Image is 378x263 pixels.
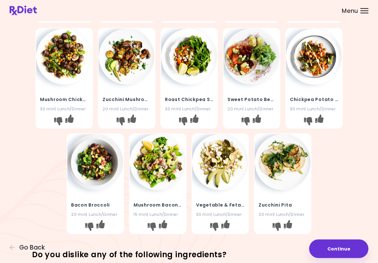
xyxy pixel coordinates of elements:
[64,116,74,126] button: I like this recipe
[342,8,358,14] span: Menu
[84,222,94,232] button: I don't like this recipe
[283,222,293,232] button: I like this recipe
[40,95,88,105] h4: Mushroom Chickpea Salad
[209,222,219,232] button: I don't like this recipe
[134,212,182,218] div: 15 min | Lunch/Dinner
[10,6,37,15] img: RxDiet
[127,116,137,126] button: I like this recipe
[259,200,307,211] h4: Zucchini Pita
[309,240,368,258] button: Continue
[290,106,338,112] div: 30 min | Lunch/Dinner
[10,244,48,251] button: Go Back
[220,222,231,232] button: I like this recipe
[178,116,188,126] button: I don't like this recipe
[103,106,151,112] div: 20 min | Lunch/Dinner
[227,106,276,112] div: 20 min | Lunch/Dinner
[53,116,63,126] button: I don't like this recipe
[259,212,307,218] div: 20 min | Lunch/Dinner
[196,200,244,211] h4: Vegetable & Feta Quinoa
[95,222,106,232] button: I like this recipe
[71,212,119,218] div: 20 min | Lunch/Dinner
[40,106,88,112] div: 30 min | Lunch/Dinner
[290,95,338,105] h4: Chickpea Potato Bake
[165,95,213,105] h4: Roast Chickpea Salad
[19,244,45,251] span: Go Back
[240,116,251,126] button: I don't like this recipe
[251,116,262,126] button: I like this recipe
[165,106,213,112] div: 30 min | Lunch/Dinner
[196,212,244,218] div: 30 min | Lunch/Dinner
[227,95,276,105] h4: Sweet Potato Bean Tacos
[158,222,168,232] button: I like this recipe
[32,250,346,260] h3: Do you dislike any of the following ingredients?
[103,95,151,105] h4: Zucchini Mushroom Bowl
[303,116,313,126] button: I don't like this recipe
[115,116,126,126] button: I don't like this recipe
[189,116,199,126] button: I like this recipe
[147,222,157,232] button: I don't like this recipe
[314,116,324,126] button: I like this recipe
[71,200,119,211] h4: Bacon Broccoli
[272,222,282,232] button: I don't like this recipe
[134,200,182,211] h4: Mushroom Bacon Salad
